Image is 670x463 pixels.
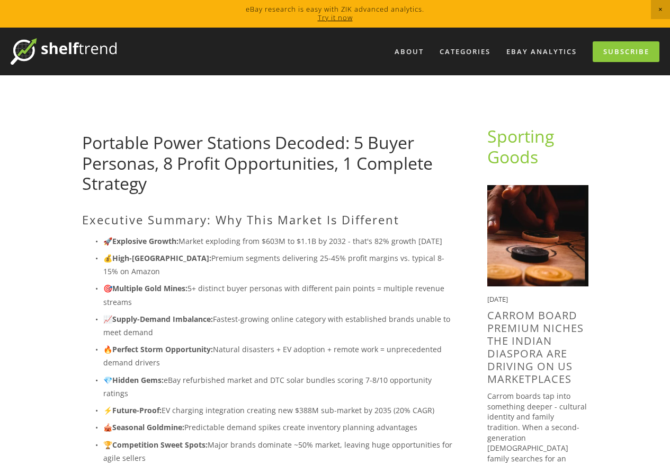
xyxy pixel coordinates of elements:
strong: Supply-Demand Imbalance: [112,314,213,324]
img: ShelfTrend [11,38,117,65]
a: Subscribe [593,41,659,62]
strong: Competition Sweet Spots: [112,440,208,450]
h2: Executive Summary: Why This Market Is Different [82,213,453,226]
img: Carrom Board Premium Niches the Indian Diaspora are driving on US Marketplaces [487,185,588,286]
strong: Future-Proof: [112,405,162,415]
p: 💎 eBay refurbished market and DTC solar bundles scoring 7-8/10 opportunity ratings [103,373,453,400]
a: Try it now [318,13,353,22]
strong: Multiple Gold Mines: [112,283,187,293]
time: [DATE] [487,294,508,304]
p: 🔥 Natural disasters + EV adoption + remote work = unprecedented demand drivers [103,343,453,369]
p: 💰 Premium segments delivering 25-45% profit margins vs. typical 8-15% on Amazon [103,251,453,278]
a: Carrom Board Premium Niches the Indian Diaspora are driving on US Marketplaces [487,308,584,386]
strong: Seasonal Goldmine: [112,422,184,432]
a: About [388,43,431,60]
a: Sporting Goods [487,125,558,168]
strong: High-[GEOGRAPHIC_DATA]: [112,253,211,263]
a: Portable Power Stations Decoded: 5 Buyer Personas, 8 Profit Opportunities, 1 Complete Strategy [82,131,433,195]
strong: Explosive Growth: [112,236,178,246]
a: eBay Analytics [499,43,584,60]
div: Categories [433,43,497,60]
p: 🎪 Predictable demand spikes create inventory planning advantages [103,421,453,434]
p: 📈 Fastest-growing online category with established brands unable to meet demand [103,312,453,339]
p: ⚡ EV charging integration creating new $388M sub-market by 2035 (20% CAGR) [103,404,453,417]
strong: Perfect Storm Opportunity: [112,344,213,354]
strong: Hidden Gems: [112,375,164,385]
p: 🚀 Market exploding from $603M to $1.1B by 2032 - that's 82% growth [DATE] [103,234,453,248]
p: 🎯 5+ distinct buyer personas with different pain points = multiple revenue streams [103,282,453,308]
